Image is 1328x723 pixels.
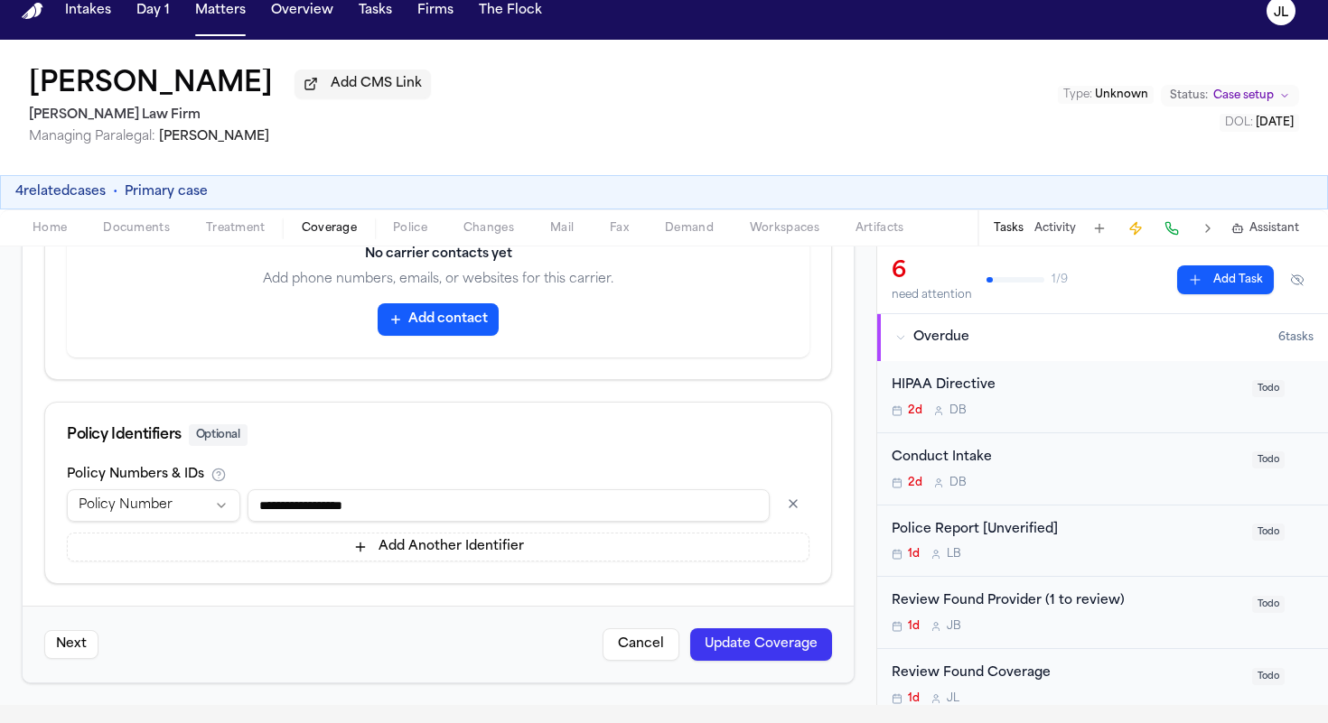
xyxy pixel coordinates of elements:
[29,105,431,126] h2: [PERSON_NAME] Law Firm
[29,69,273,101] h1: [PERSON_NAME]
[1213,88,1274,103] span: Case setup
[1177,265,1274,294] button: Add Task
[690,628,832,661] button: Update Coverage
[892,520,1241,541] div: Police Report [Unverified]
[393,221,427,236] span: Police
[1170,88,1208,103] span: Status:
[877,505,1328,578] div: Open task: Police Report [Unverified]
[892,448,1241,468] div: Conduct Intake
[877,649,1328,721] div: Open task: Review Found Coverage
[44,630,98,659] button: Next
[603,628,679,661] button: Cancel
[1252,451,1285,468] span: Todo
[750,221,819,236] span: Workspaces
[1256,117,1294,128] span: [DATE]
[908,547,920,561] span: 1d
[1052,273,1068,287] span: 1 / 9
[15,183,106,201] button: 4relatedcases
[1252,524,1285,541] span: Todo
[89,246,788,264] h3: No carrier contacts yet
[892,663,1241,684] div: Review Found Coverage
[22,3,43,20] a: Home
[1252,668,1285,685] span: Todo
[947,691,959,706] span: J L
[877,314,1328,361] button: Overdue6tasks
[908,619,920,634] span: 1d
[29,69,273,101] button: Edit matter name
[1063,89,1092,100] span: Type :
[1225,117,1253,128] span: DOL :
[877,577,1328,649] div: Open task: Review Found Provider (1 to review)
[89,271,788,289] p: Add phone numbers, emails, or websites for this carrier.
[67,424,809,446] div: Policy Identifiers
[159,130,269,144] span: [PERSON_NAME]
[302,221,357,236] span: Coverage
[1252,380,1285,397] span: Todo
[378,303,499,336] button: Add contact
[908,476,922,490] span: 2d
[33,221,67,236] span: Home
[331,75,422,93] span: Add CMS Link
[1159,216,1184,241] button: Make a Call
[113,183,117,201] span: •
[1034,221,1076,236] button: Activity
[295,70,431,98] button: Add CMS Link
[947,547,961,561] span: L B
[949,476,967,490] span: D B
[908,403,922,418] span: 2d
[1087,216,1112,241] button: Add Task
[125,183,208,201] span: Primary case
[67,533,809,561] button: Add Another Identifier
[610,221,629,236] span: Fax
[877,361,1328,433] div: Open task: HIPAA Directive
[892,257,972,286] div: 6
[463,221,514,236] span: Changes
[949,403,967,418] span: D B
[1252,596,1285,613] span: Todo
[550,221,574,236] span: Mail
[1161,85,1299,107] button: Change status from Case setup
[1249,221,1299,236] span: Assistant
[913,329,969,347] span: Overdue
[892,591,1241,612] div: Review Found Provider (1 to review)
[1231,221,1299,236] button: Assistant
[206,221,266,236] span: Treatment
[1220,114,1299,132] button: Edit DOL: 2025-09-13
[67,468,204,481] label: Policy Numbers & IDs
[1278,330,1314,345] span: 6 task s
[908,691,920,706] span: 1d
[29,130,155,144] span: Managing Paralegal:
[994,221,1024,236] button: Tasks
[1058,86,1154,104] button: Edit Type: Unknown
[1095,89,1148,100] span: Unknown
[1123,216,1148,241] button: Create Immediate Task
[947,619,961,634] span: J B
[1281,265,1314,294] button: Hide completed tasks (⌘⇧H)
[189,424,248,446] span: Optional
[892,288,972,302] div: need attention
[892,375,1241,396] div: HIPAA Directive
[877,433,1328,505] div: Open task: Conduct Intake
[103,221,170,236] span: Documents
[856,221,904,236] span: Artifacts
[665,221,714,236] span: Demand
[22,3,43,20] img: Finch Logo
